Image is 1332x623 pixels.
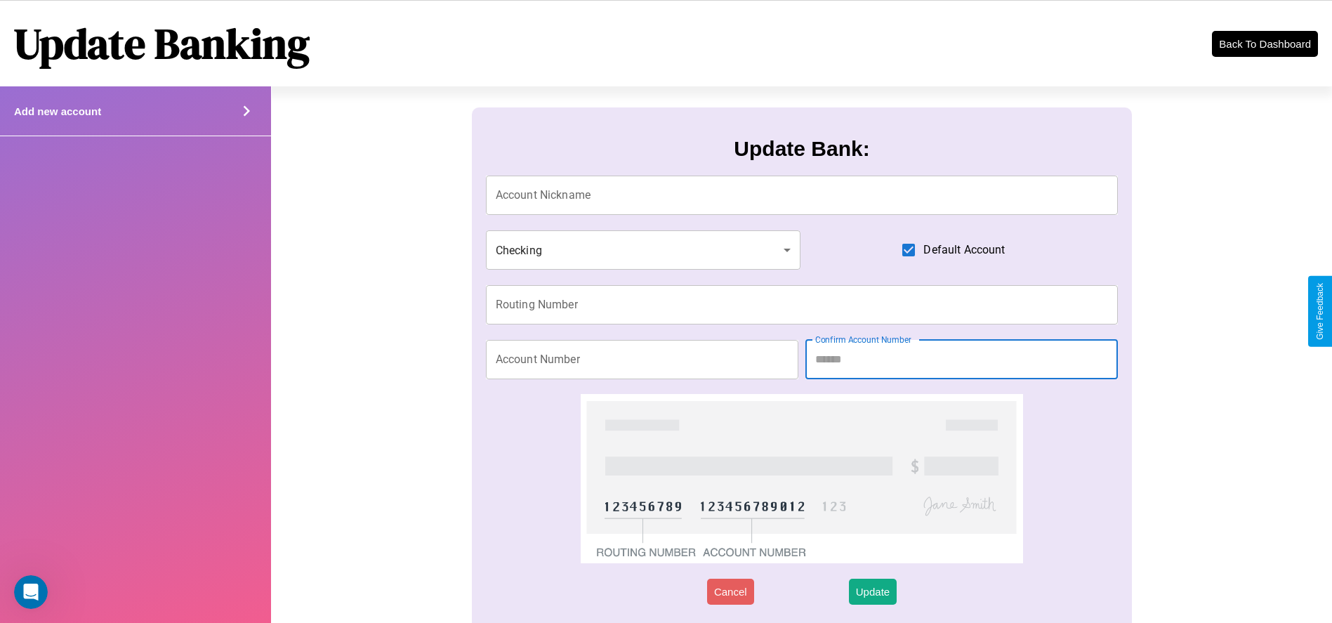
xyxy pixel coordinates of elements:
[486,230,800,270] div: Checking
[14,105,101,117] h4: Add new account
[815,334,911,346] label: Confirm Account Number
[14,575,48,609] iframe: Intercom live chat
[1212,31,1318,57] button: Back To Dashboard
[707,579,754,605] button: Cancel
[849,579,897,605] button: Update
[923,242,1005,258] span: Default Account
[14,15,310,72] h1: Update Banking
[581,394,1024,563] img: check
[1315,283,1325,340] div: Give Feedback
[734,137,869,161] h3: Update Bank:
